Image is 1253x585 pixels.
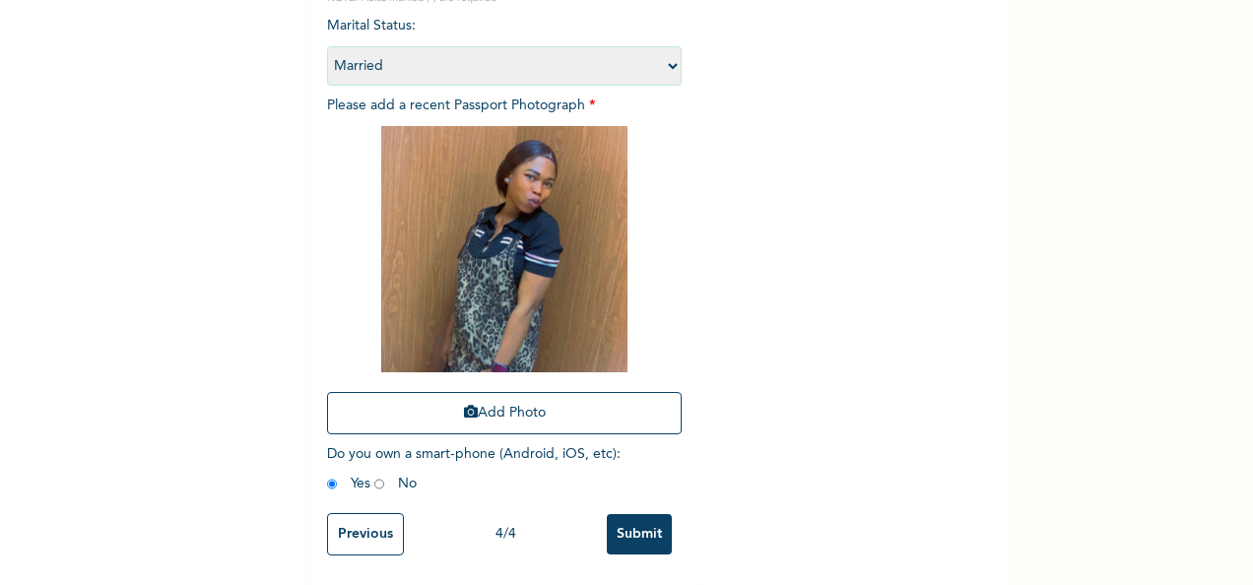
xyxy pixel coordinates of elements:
input: Submit [607,514,672,554]
button: Add Photo [327,392,682,434]
input: Previous [327,513,404,555]
div: 4 / 4 [404,524,607,545]
img: Crop [381,126,627,372]
span: Marital Status : [327,19,682,73]
span: Please add a recent Passport Photograph [327,98,682,444]
span: Do you own a smart-phone (Android, iOS, etc) : Yes No [327,447,621,490]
